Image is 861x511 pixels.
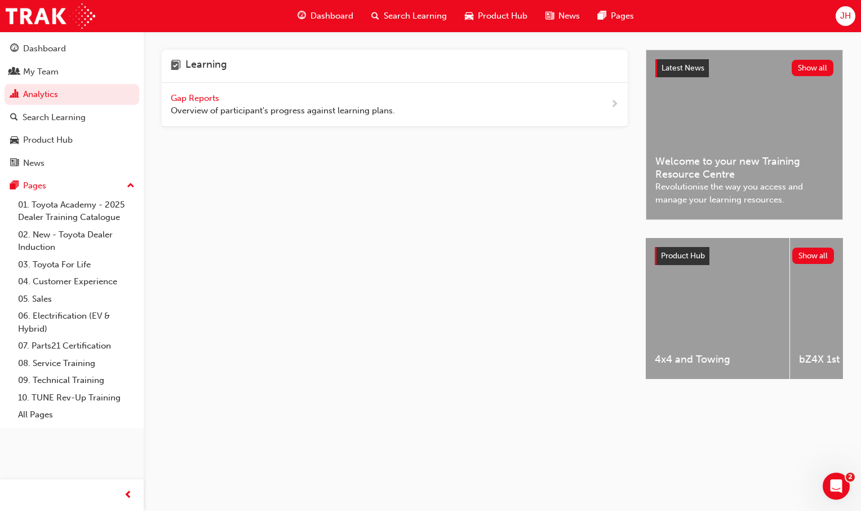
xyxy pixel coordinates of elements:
[14,196,139,226] a: 01. Toyota Academy - 2025 Dealer Training Catalogue
[10,67,19,77] span: people-icon
[310,10,353,23] span: Dashboard
[171,93,221,103] span: Gap Reports
[661,251,705,261] span: Product Hub
[589,5,643,28] a: pages-iconPages
[823,473,850,500] iframe: Intercom live chat
[536,5,589,28] a: news-iconNews
[558,10,580,23] span: News
[10,113,18,123] span: search-icon
[14,307,139,337] a: 06. Electrification (EV & Hybrid)
[10,181,19,191] span: pages-icon
[171,104,395,117] span: Overview of participant's progress against learning plans.
[655,180,833,206] span: Revolutionise the way you access and manage your learning resources.
[10,44,19,54] span: guage-icon
[23,179,46,192] div: Pages
[14,337,139,355] a: 07. Parts21 Certification
[655,353,780,366] span: 4x4 and Towing
[171,59,181,73] span: learning-icon
[5,36,139,175] button: DashboardMy TeamAnalyticsSearch LearningProduct HubNews
[5,153,139,174] a: News
[6,3,95,29] img: Trak
[14,273,139,290] a: 04. Customer Experience
[14,355,139,372] a: 08. Service Training
[127,179,135,193] span: up-icon
[5,38,139,59] a: Dashboard
[10,158,19,169] span: news-icon
[5,61,139,82] a: My Team
[14,290,139,308] a: 05. Sales
[545,9,554,23] span: news-icon
[14,406,139,424] a: All Pages
[456,5,536,28] a: car-iconProduct Hub
[384,10,447,23] span: Search Learning
[14,372,139,389] a: 09. Technical Training
[23,42,66,55] div: Dashboard
[10,90,19,100] span: chart-icon
[5,175,139,196] button: Pages
[5,107,139,128] a: Search Learning
[465,9,473,23] span: car-icon
[478,10,527,23] span: Product Hub
[655,247,834,265] a: Product HubShow all
[611,10,634,23] span: Pages
[185,59,227,73] h4: Learning
[124,488,132,503] span: prev-icon
[14,256,139,274] a: 03. Toyota For Life
[298,9,306,23] span: guage-icon
[646,238,789,379] a: 4x4 and Towing
[610,98,619,112] span: next-icon
[655,155,833,180] span: Welcome to your new Training Resource Centre
[14,389,139,407] a: 10. TUNE Rev-Up Training
[846,473,855,482] span: 2
[792,248,835,264] button: Show all
[10,135,19,146] span: car-icon
[23,134,73,147] div: Product Hub
[289,5,362,28] a: guage-iconDashboard
[5,130,139,151] a: Product Hub
[655,59,833,77] a: Latest NewsShow all
[836,6,855,26] button: JH
[646,50,843,220] a: Latest NewsShow allWelcome to your new Training Resource CentreRevolutionise the way you access a...
[792,60,834,76] button: Show all
[371,9,379,23] span: search-icon
[598,9,606,23] span: pages-icon
[23,111,86,124] div: Search Learning
[840,10,851,23] span: JH
[23,65,59,78] div: My Team
[23,157,45,170] div: News
[662,63,704,73] span: Latest News
[362,5,456,28] a: search-iconSearch Learning
[5,84,139,105] a: Analytics
[14,226,139,256] a: 02. New - Toyota Dealer Induction
[162,83,628,127] a: Gap Reports Overview of participant's progress against learning plans.next-icon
